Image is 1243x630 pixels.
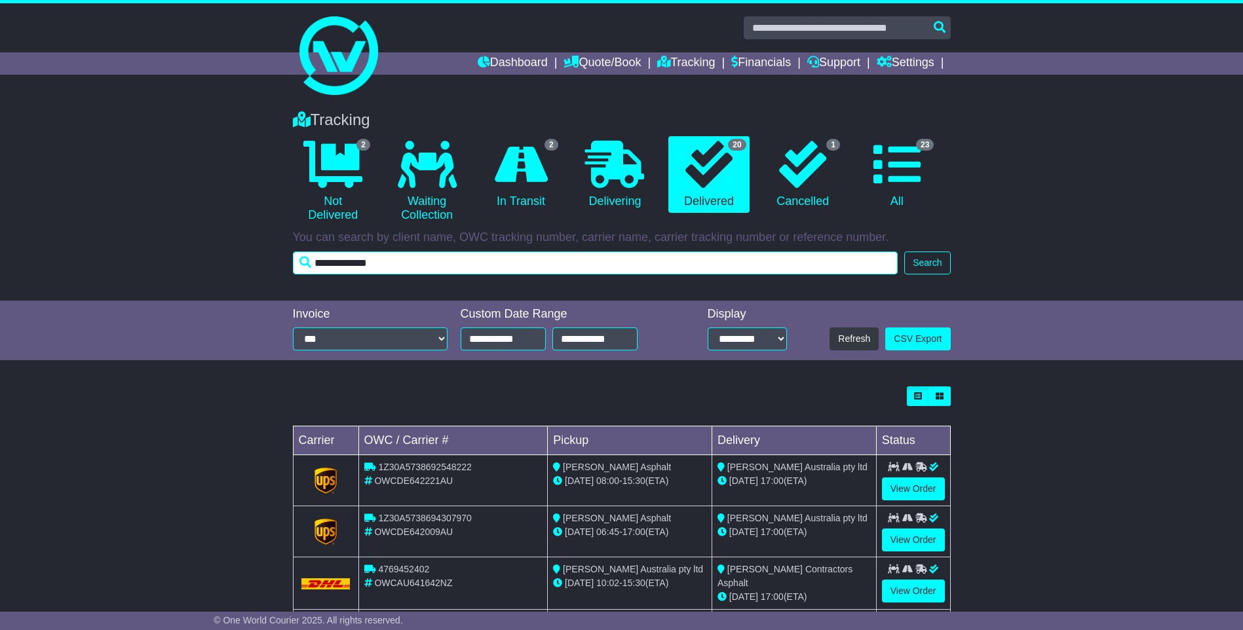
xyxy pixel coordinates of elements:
[378,462,471,472] span: 1Z30A5738692548222
[882,580,945,602] a: View Order
[315,468,337,494] img: GetCarrierServiceLogo
[657,52,715,75] a: Tracking
[286,111,957,130] div: Tracking
[830,327,879,350] button: Refresh
[731,52,791,75] a: Financials
[727,462,868,472] span: [PERSON_NAME] Australia pty ltd
[553,474,706,488] div: - (ETA)
[729,527,758,537] span: [DATE]
[877,52,934,75] a: Settings
[882,528,945,551] a: View Order
[374,527,453,537] span: OWCDE642009AU
[378,513,471,523] span: 1Z30A5738694307970
[356,139,370,151] span: 2
[876,426,950,455] td: Status
[717,590,871,604] div: (ETA)
[708,307,787,322] div: Display
[763,136,843,213] a: 1 Cancelled
[729,591,758,602] span: [DATE]
[480,136,561,213] a: 2 In Transit
[214,615,403,625] span: © One World Courier 2025. All rights reserved.
[565,527,594,537] span: [DATE]
[548,426,712,455] td: Pickup
[564,52,641,75] a: Quote/Book
[761,527,784,537] span: 17:00
[904,251,950,274] button: Search
[826,139,840,151] span: 1
[293,426,358,455] td: Carrier
[374,475,453,486] span: OWCDE642221AU
[563,462,671,472] span: [PERSON_NAME] Asphalt
[565,475,594,486] span: [DATE]
[575,136,655,213] a: Delivering
[358,426,548,455] td: OWC / Carrier #
[717,525,871,539] div: (ETA)
[882,477,945,500] a: View Order
[668,136,749,213] a: 20 Delivered
[596,578,619,588] span: 10:02
[478,52,548,75] a: Dashboard
[553,525,706,539] div: - (ETA)
[387,136,467,227] a: Waiting Collection
[553,576,706,590] div: - (ETA)
[301,578,351,589] img: DHL.png
[622,475,645,486] span: 15:30
[293,307,448,322] div: Invoice
[807,52,860,75] a: Support
[293,231,951,245] p: You can search by client name, OWC tracking number, carrier name, carrier tracking number or refe...
[378,564,429,574] span: 4769452402
[727,513,868,523] span: [PERSON_NAME] Australia pty ltd
[729,475,758,486] span: [DATE]
[761,475,784,486] span: 17:00
[717,474,871,488] div: (ETA)
[856,136,937,213] a: 23 All
[545,139,558,151] span: 2
[565,578,594,588] span: [DATE]
[761,591,784,602] span: 17:00
[563,513,671,523] span: [PERSON_NAME] Asphalt
[315,519,337,545] img: GetCarrierServiceLogo
[916,139,934,151] span: 23
[596,475,619,486] span: 08:00
[563,564,703,574] span: [PERSON_NAME] Australia pty ltd
[728,139,746,151] span: 20
[622,578,645,588] span: 15:30
[885,327,950,350] a: CSV Export
[717,564,852,588] span: [PERSON_NAME] Contractors Asphalt
[622,527,645,537] span: 17:00
[374,578,452,588] span: OWCAU641642NZ
[293,136,373,227] a: 2 Not Delivered
[461,307,671,322] div: Custom Date Range
[596,527,619,537] span: 06:45
[712,426,876,455] td: Delivery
